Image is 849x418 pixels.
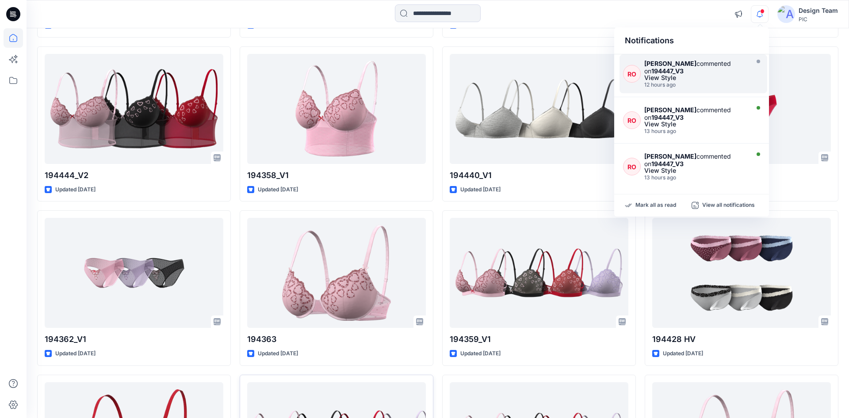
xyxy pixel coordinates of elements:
[799,5,838,16] div: Design Team
[635,201,676,209] p: Mark all as read
[644,152,747,167] div: commented on
[644,75,747,81] div: View Style
[247,169,426,182] p: 194358_V1
[247,333,426,346] p: 194363
[460,185,501,194] p: Updated [DATE]
[644,121,747,127] div: View Style
[651,160,684,167] strong: 194447_V3
[644,60,696,67] strong: [PERSON_NAME]
[614,27,769,54] div: Notifications
[623,111,641,129] div: RO
[644,128,747,134] div: Monday, October 06, 2025 14:07
[651,67,684,75] strong: 194447_V3
[644,167,747,174] div: View Style
[247,54,426,164] a: 194358_V1
[55,349,96,358] p: Updated [DATE]
[644,60,747,75] div: commented on
[45,169,223,182] p: 194444_V2
[644,175,747,181] div: Monday, October 06, 2025 14:05
[258,349,298,358] p: Updated [DATE]
[45,333,223,346] p: 194362_V1
[45,54,223,164] a: 194444_V2
[247,218,426,328] a: 194363
[652,218,831,328] a: 194428 HV
[450,333,628,346] p: 194359_V1
[777,5,795,23] img: avatar
[702,201,755,209] p: View all notifications
[663,349,703,358] p: Updated [DATE]
[644,106,747,121] div: commented on
[623,65,641,83] div: RO
[799,16,838,23] div: PIC
[623,158,641,175] div: RO
[450,218,628,328] a: 194359_V1
[45,218,223,328] a: 194362_V1
[450,169,628,182] p: 194440_V1
[651,114,684,121] strong: 194447_V3
[644,152,696,160] strong: [PERSON_NAME]
[55,185,96,194] p: Updated [DATE]
[258,185,298,194] p: Updated [DATE]
[644,106,696,114] strong: [PERSON_NAME]
[652,333,831,346] p: 194428 HV
[450,54,628,164] a: 194440_V1
[460,349,501,358] p: Updated [DATE]
[644,82,747,88] div: Monday, October 06, 2025 14:29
